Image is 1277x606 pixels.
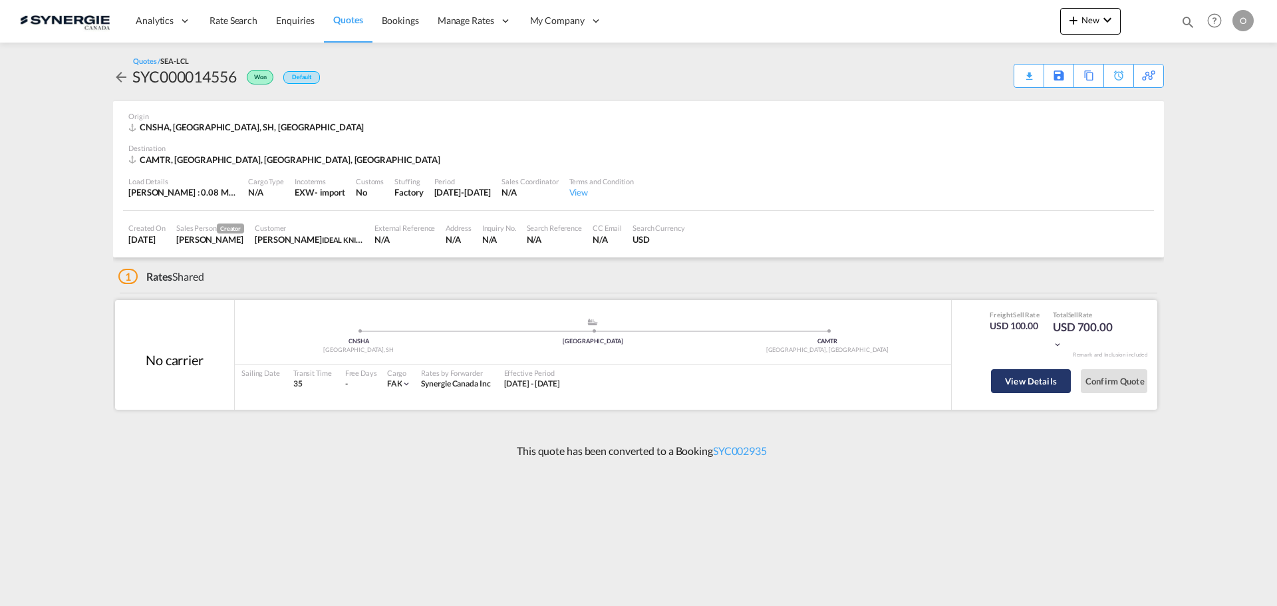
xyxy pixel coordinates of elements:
span: IDEAL KNITWEAR [322,234,382,245]
div: Created On [128,223,166,233]
md-icon: icon-download [1021,67,1037,76]
div: 04 Sep 2025 - 14 Sep 2025 [504,379,561,390]
span: Help [1203,9,1226,32]
span: FAK [387,379,402,388]
div: Customer [255,223,364,233]
div: Total Rate [1053,310,1119,319]
div: Adriana Groposila [176,233,244,245]
div: Freight Rate [990,310,1040,319]
span: New [1065,15,1115,25]
div: Origin [128,111,1149,121]
div: External Reference [374,223,435,233]
span: Won [254,73,270,86]
div: USD 700.00 [1053,319,1119,351]
div: N/A [374,233,435,245]
div: FRANCA ALBANO [255,233,364,245]
md-icon: icon-magnify [1181,15,1195,29]
div: Stuffing [394,176,423,186]
div: Won [237,66,277,87]
div: [PERSON_NAME] : 0.08 MT | Volumetric Wt : 0.80 CBM | Chargeable Wt : 0.80 W/M [128,186,237,198]
a: SYC002935 [713,444,767,457]
span: Sell [1013,311,1024,319]
span: Creator [217,224,244,233]
span: Rates [146,270,173,283]
div: CNSHA [241,337,476,346]
div: Synergie Canada Inc [421,379,490,390]
md-icon: icon-plus 400-fg [1065,12,1081,28]
div: icon-magnify [1181,15,1195,35]
div: Quote PDF is not available at this time [1021,65,1037,76]
div: 4 Sep 2025 [128,233,166,245]
div: Quotes /SEA-LCL [133,56,189,66]
div: Transit Time [293,368,332,378]
div: N/A [593,233,622,245]
div: Load Details [128,176,237,186]
div: Help [1203,9,1232,33]
button: icon-plus 400-fgNewicon-chevron-down [1060,8,1121,35]
md-icon: assets/icons/custom/ship-fill.svg [585,319,601,325]
div: View [569,186,634,198]
div: 14 Sep 2025 [434,186,492,198]
div: No [356,186,384,198]
span: CNSHA, [GEOGRAPHIC_DATA], SH, [GEOGRAPHIC_DATA] [140,122,364,132]
div: N/A [527,233,582,245]
div: N/A [501,186,558,198]
div: Terms and Condition [569,176,634,186]
div: Period [434,176,492,186]
div: - [345,379,348,390]
span: My Company [530,14,585,27]
img: 1f56c880d42311ef80fc7dca854c8e59.png [20,6,110,36]
div: Effective Period [504,368,561,378]
span: Bookings [382,15,419,26]
div: Default [283,71,320,84]
div: Customs [356,176,384,186]
div: 35 [293,379,332,390]
div: Free Days [345,368,377,378]
p: This quote has been converted to a Booking [510,444,767,458]
div: [GEOGRAPHIC_DATA], SH [241,346,476,355]
md-icon: icon-chevron-down [1053,340,1062,349]
div: O [1232,10,1254,31]
div: Shared [118,269,204,284]
div: Search Currency [633,223,685,233]
div: [GEOGRAPHIC_DATA] [476,337,710,346]
div: N/A [248,186,284,198]
div: Cargo Type [248,176,284,186]
span: Quotes [333,14,362,25]
div: Sailing Date [241,368,280,378]
div: Rates by Forwarder [421,368,490,378]
div: CNSHA, Shanghai, SH, Europe [128,121,367,133]
div: CAMTR, Montreal, QC, Americas [128,154,444,166]
div: Incoterms [295,176,345,186]
span: SEA-LCL [160,57,188,65]
div: Address [446,223,471,233]
button: Confirm Quote [1081,369,1147,393]
div: Destination [128,143,1149,153]
div: USD [633,233,685,245]
div: Inquiry No. [482,223,516,233]
div: No carrier [146,351,204,369]
div: icon-arrow-left [113,66,132,87]
button: View Details [991,369,1071,393]
div: USD 100.00 [990,319,1040,333]
span: Synergie Canada Inc [421,379,490,388]
div: Save As Template [1044,65,1073,87]
span: Manage Rates [438,14,494,27]
div: Sales Person [176,223,244,233]
span: Sell [1068,311,1079,319]
md-icon: icon-arrow-left [113,69,129,85]
span: [DATE] - [DATE] [504,379,561,388]
div: Factory Stuffing [394,186,423,198]
div: Remark and Inclusion included [1063,351,1157,359]
div: Search Reference [527,223,582,233]
div: N/A [482,233,516,245]
span: Enquiries [276,15,315,26]
div: Cargo [387,368,412,378]
div: CC Email [593,223,622,233]
md-icon: icon-chevron-down [402,379,411,388]
div: Sales Coordinator [501,176,558,186]
span: Rate Search [210,15,257,26]
div: CAMTR [710,337,944,346]
div: - import [315,186,345,198]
